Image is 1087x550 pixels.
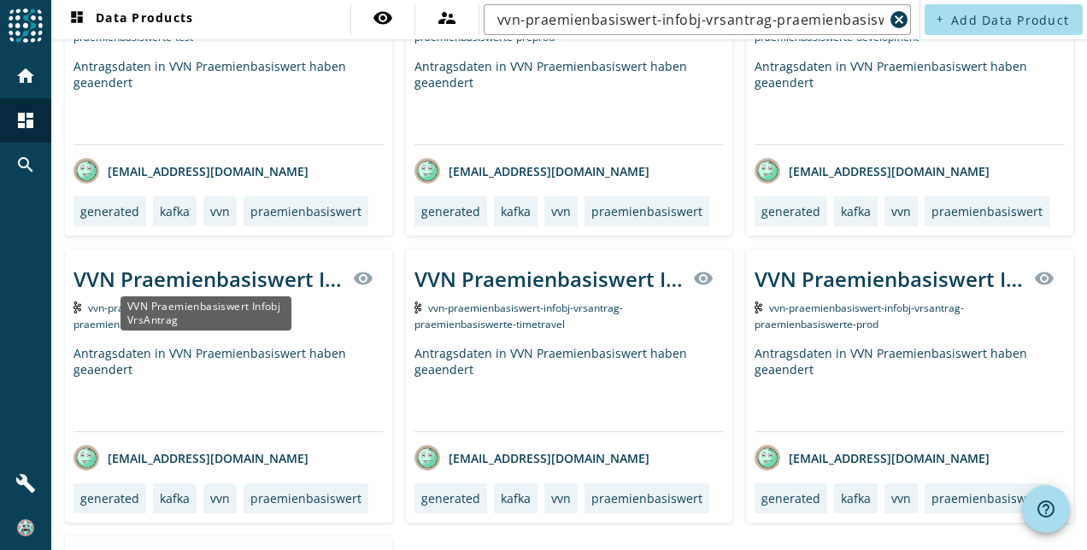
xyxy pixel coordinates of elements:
div: VVN Praemienbasiswert Infobj VrsAntrag [120,296,291,331]
mat-icon: build [15,473,36,494]
div: [EMAIL_ADDRESS][DOMAIN_NAME] [755,158,990,184]
div: [EMAIL_ADDRESS][DOMAIN_NAME] [414,158,649,184]
div: vvn [551,490,571,506]
div: vvn [891,490,911,506]
img: 6ad89a47b9d57c07a7cffaff6dcf0fcc [17,519,34,536]
button: Add Data Product [925,4,1083,35]
mat-icon: supervisor_account [437,8,457,28]
img: avatar [73,445,99,471]
img: Kafka Topic: vvn-praemienbasiswert-infobj-vrsantrag-praemienbasiswerte-performance [73,301,81,313]
mat-icon: help_outline [1036,499,1056,519]
div: Antragsdaten in VVN Praemienbasiswert haben geaendert [755,345,1065,431]
div: vvn [210,490,230,506]
mat-icon: search [15,155,36,175]
img: Kafka Topic: vvn-praemienbasiswert-infobj-vrsantrag-praemienbasiswerte-timetravel [414,301,422,313]
div: kafka [160,490,190,506]
div: vvn [210,203,230,219]
div: kafka [841,490,871,506]
input: Search (% or * for wildcards) [497,9,884,30]
div: VVN Praemienbasiswert Infobj VrsAntrag [755,265,1024,293]
div: praemienbasiswert [591,203,702,219]
div: praemienbasiswert [250,490,361,506]
div: generated [80,490,139,506]
mat-icon: add [935,15,944,24]
div: kafka [501,490,531,506]
div: kafka [160,203,190,219]
div: Antragsdaten in VVN Praemienbasiswert haben geaendert [73,58,384,144]
div: Antragsdaten in VVN Praemienbasiswert haben geaendert [414,58,725,144]
div: Antragsdaten in VVN Praemienbasiswert haben geaendert [414,345,725,431]
span: Kafka Topic: vvn-praemienbasiswert-infobj-vrsantrag-praemienbasiswerte-performance [73,301,283,331]
span: Data Products [67,9,193,30]
img: avatar [755,158,780,184]
mat-icon: visibility [693,268,714,289]
img: avatar [73,158,99,184]
div: vvn [551,203,571,219]
mat-icon: dashboard [15,110,36,131]
img: avatar [755,445,780,471]
div: praemienbasiswert [931,203,1043,219]
button: Clear [887,8,911,32]
div: Antragsdaten in VVN Praemienbasiswert haben geaendert [73,345,384,431]
div: Antragsdaten in VVN Praemienbasiswert haben geaendert [755,58,1065,144]
span: Kafka Topic: vvn-praemienbasiswert-infobj-vrsantrag-praemienbasiswerte-timetravel [414,301,624,331]
div: generated [761,203,820,219]
div: [EMAIL_ADDRESS][DOMAIN_NAME] [73,445,308,471]
mat-icon: home [15,66,36,86]
div: generated [421,203,480,219]
div: [EMAIL_ADDRESS][DOMAIN_NAME] [414,445,649,471]
img: avatar [414,158,440,184]
span: Kafka Topic: vvn-praemienbasiswert-infobj-vrsantrag-praemienbasiswerte-prod [755,301,964,331]
div: praemienbasiswert [591,490,702,506]
mat-icon: visibility [373,8,393,28]
span: Add Data Product [951,12,1069,28]
mat-icon: dashboard [67,9,87,30]
img: Kafka Topic: vvn-praemienbasiswert-infobj-vrsantrag-praemienbasiswerte-prod [755,301,762,313]
div: [EMAIL_ADDRESS][DOMAIN_NAME] [755,445,990,471]
div: VVN Praemienbasiswert Infobj VrsAntrag [73,265,343,293]
div: praemienbasiswert [250,203,361,219]
img: avatar [414,445,440,471]
div: generated [421,490,480,506]
div: VVN Praemienbasiswert Infobj VrsAntrag [414,265,684,293]
mat-icon: visibility [353,268,373,289]
div: praemienbasiswert [931,490,1043,506]
div: generated [80,203,139,219]
mat-icon: visibility [1034,268,1055,289]
div: kafka [501,203,531,219]
button: Data Products [60,4,200,35]
div: [EMAIL_ADDRESS][DOMAIN_NAME] [73,158,308,184]
mat-icon: cancel [889,9,909,30]
img: spoud-logo.svg [9,9,43,43]
div: kafka [841,203,871,219]
div: generated [761,490,820,506]
div: vvn [891,203,911,219]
